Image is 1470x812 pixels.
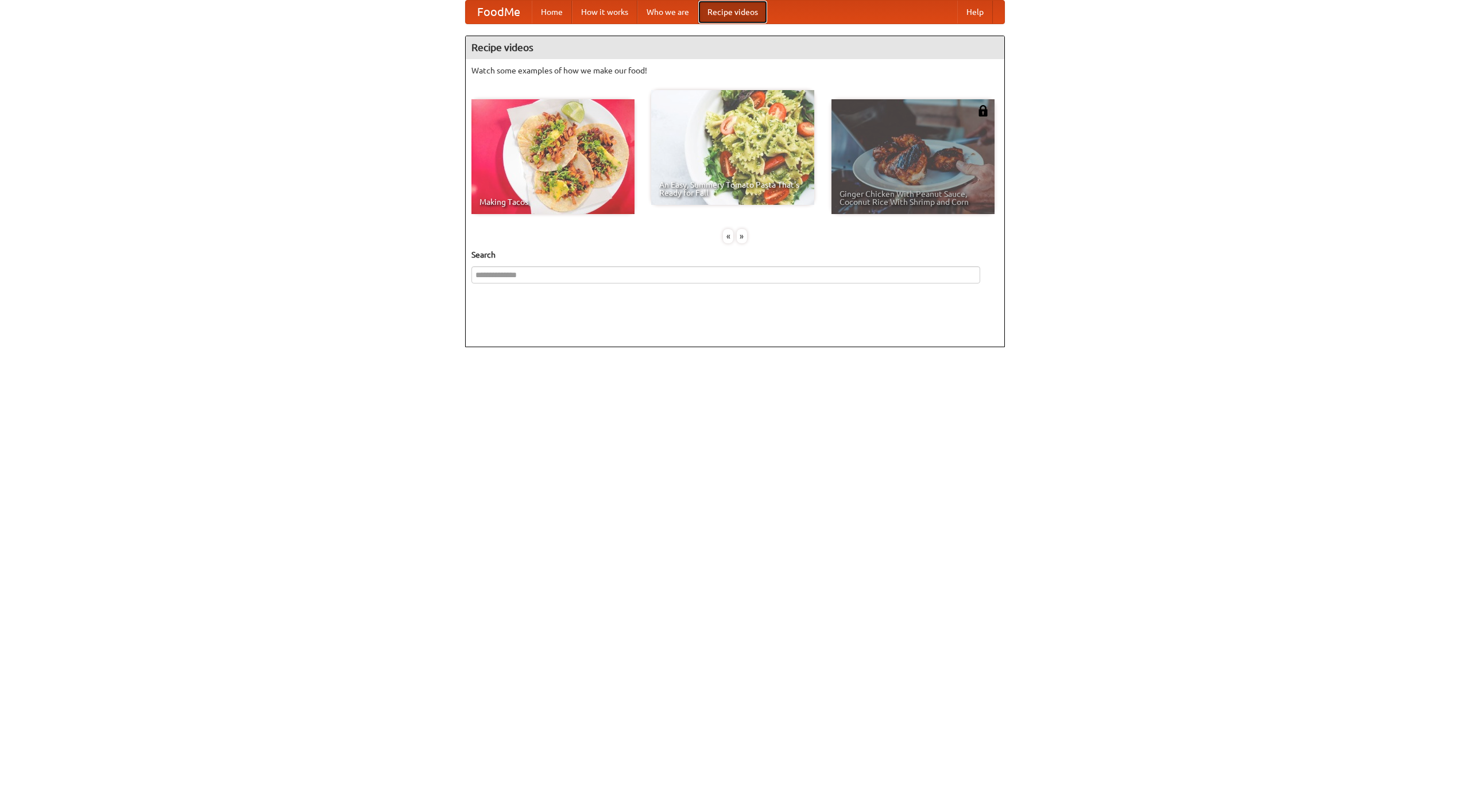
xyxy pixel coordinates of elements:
h4: Recipe videos [466,36,1004,59]
a: FoodMe [466,1,532,24]
div: « [723,229,733,243]
a: An Easy, Summery Tomato Pasta That's Ready for Fall [651,90,814,205]
img: 483408.png [977,105,989,116]
a: Home [532,1,572,24]
a: Recipe videos [698,1,767,24]
a: Making Tacos [471,99,635,214]
span: An Easy, Summery Tomato Pasta That's Ready for Fall [659,181,806,197]
div: » [737,229,747,243]
a: Help [957,1,993,24]
h5: Search [471,249,999,261]
a: How it works [572,1,637,24]
span: Making Tacos [479,198,626,206]
a: Who we are [637,1,698,24]
p: Watch some examples of how we make our food! [471,65,999,76]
